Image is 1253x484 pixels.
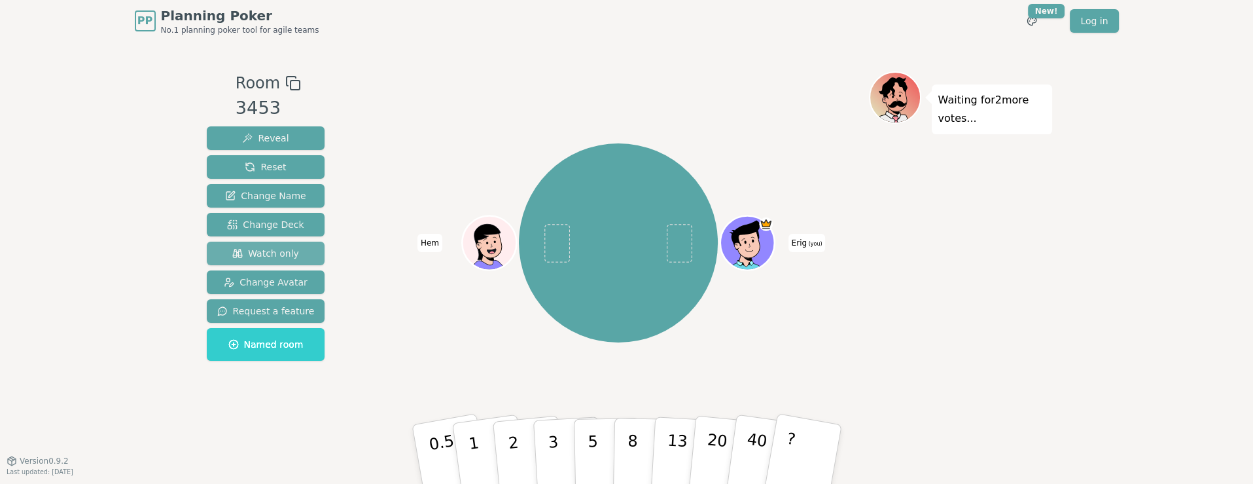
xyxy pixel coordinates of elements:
[161,25,319,35] span: No.1 planning poker tool for agile teams
[224,276,308,289] span: Change Avatar
[1020,9,1044,33] button: New!
[227,218,304,231] span: Change Deck
[245,160,286,174] span: Reset
[20,456,69,466] span: Version 0.9.2
[232,247,299,260] span: Watch only
[228,338,304,351] span: Named room
[1070,9,1118,33] a: Log in
[225,189,306,202] span: Change Name
[217,305,315,318] span: Request a feature
[207,270,325,294] button: Change Avatar
[7,468,73,475] span: Last updated: [DATE]
[135,7,319,35] a: PPPlanning PokerNo.1 planning poker tool for agile teams
[1028,4,1065,18] div: New!
[207,328,325,361] button: Named room
[236,71,280,95] span: Room
[722,217,773,269] button: Click to change your avatar
[807,241,822,247] span: (you)
[207,299,325,323] button: Request a feature
[242,132,289,145] span: Reveal
[207,242,325,265] button: Watch only
[236,95,301,122] div: 3453
[788,234,826,252] span: Click to change your name
[207,126,325,150] button: Reveal
[137,13,152,29] span: PP
[759,217,773,231] span: Erig is the host
[207,213,325,236] button: Change Deck
[161,7,319,25] span: Planning Poker
[207,184,325,208] button: Change Name
[7,456,69,466] button: Version0.9.2
[938,91,1046,128] p: Waiting for 2 more votes...
[417,234,442,252] span: Click to change your name
[207,155,325,179] button: Reset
